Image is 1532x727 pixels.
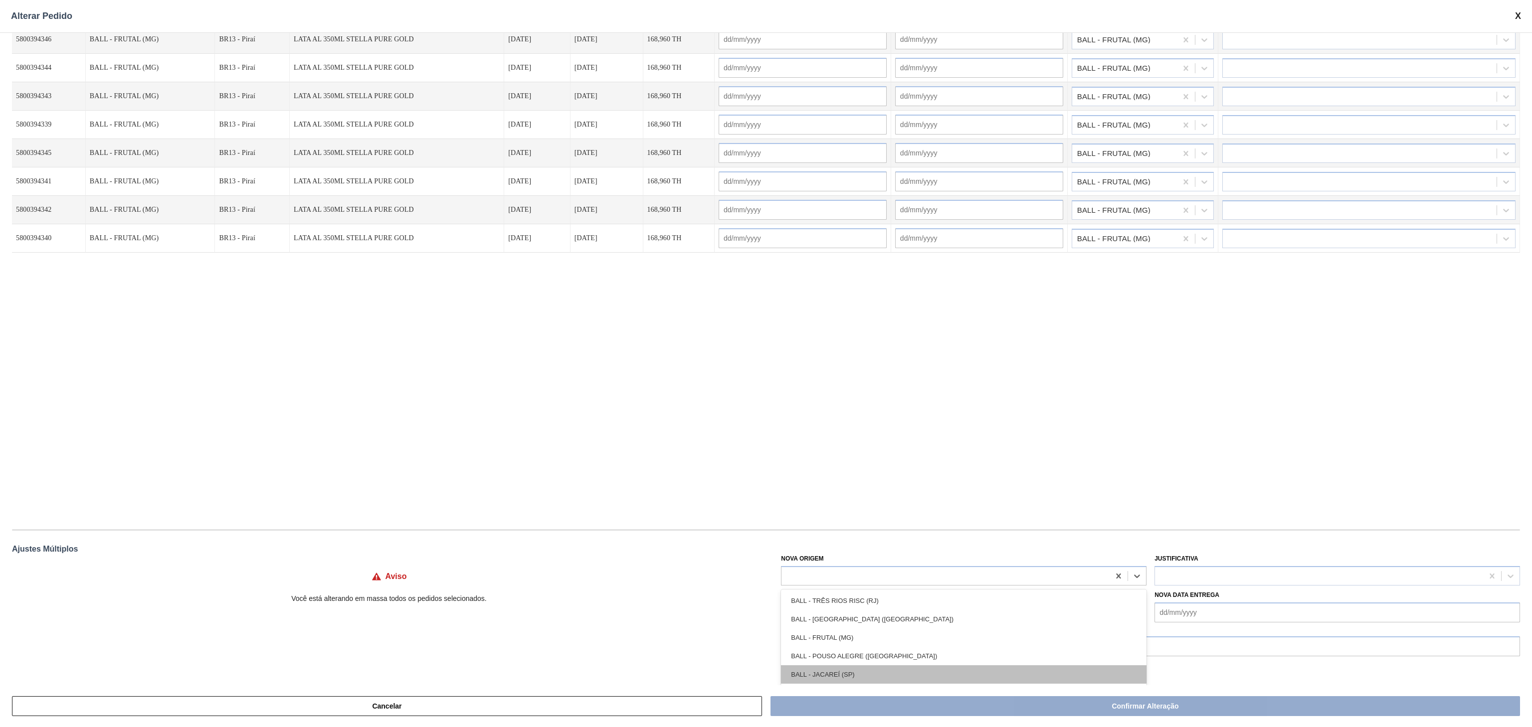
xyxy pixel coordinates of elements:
[290,25,504,54] td: LATA AL 350ML STELLA PURE GOLD
[86,139,215,167] td: BALL - FRUTAL (MG)
[385,572,407,581] h4: Aviso
[571,54,643,82] td: [DATE]
[12,196,86,224] td: 5800394342
[719,29,887,49] input: dd/mm/yyyy
[719,115,887,135] input: dd/mm/yyyy
[86,54,215,82] td: BALL - FRUTAL (MG)
[504,224,571,253] td: [DATE]
[643,224,715,253] td: 168,960 TH
[12,224,86,253] td: 5800394340
[215,139,290,167] td: BR13 - Piraí
[895,58,1063,78] input: dd/mm/yyyy
[895,115,1063,135] input: dd/mm/yyyy
[86,167,215,196] td: BALL - FRUTAL (MG)
[643,25,715,54] td: 168,960 TH
[719,143,887,163] input: dd/mm/yyyy
[895,29,1063,49] input: dd/mm/yyyy
[504,196,571,224] td: [DATE]
[781,591,1147,610] div: BALL - TRÊS RIOS RISC (RJ)
[215,224,290,253] td: BR13 - Piraí
[895,86,1063,106] input: dd/mm/yyyy
[1077,150,1150,157] div: BALL - FRUTAL (MG)
[12,54,86,82] td: 5800394344
[781,665,1147,684] div: BALL - JACAREÍ (SP)
[12,25,86,54] td: 5800394346
[86,82,215,111] td: BALL - FRUTAL (MG)
[215,167,290,196] td: BR13 - Piraí
[215,54,290,82] td: BR13 - Piraí
[719,86,887,106] input: dd/mm/yyyy
[12,594,766,602] p: Você está alterando em massa todos os pedidos selecionados.
[12,139,86,167] td: 5800394345
[290,54,504,82] td: LATA AL 350ML STELLA PURE GOLD
[12,545,1520,554] div: Ajustes Múltiplos
[1077,122,1150,129] div: BALL - FRUTAL (MG)
[504,82,571,111] td: [DATE]
[1077,178,1150,185] div: BALL - FRUTAL (MG)
[781,647,1147,665] div: BALL - POUSO ALEGRE ([GEOGRAPHIC_DATA])
[504,167,571,196] td: [DATE]
[719,228,887,248] input: dd/mm/yyyy
[895,143,1063,163] input: dd/mm/yyyy
[1077,36,1150,43] div: BALL - FRUTAL (MG)
[1154,555,1198,562] label: Justificativa
[719,58,887,78] input: dd/mm/yyyy
[215,111,290,139] td: BR13 - Piraí
[11,11,72,21] span: Alterar Pedido
[12,167,86,196] td: 5800394341
[290,196,504,224] td: LATA AL 350ML STELLA PURE GOLD
[12,82,86,111] td: 5800394343
[86,196,215,224] td: BALL - FRUTAL (MG)
[895,171,1063,191] input: dd/mm/yyyy
[1154,591,1219,598] label: Nova Data Entrega
[290,139,504,167] td: LATA AL 350ML STELLA PURE GOLD
[719,171,887,191] input: dd/mm/yyyy
[215,196,290,224] td: BR13 - Piraí
[290,82,504,111] td: LATA AL 350ML STELLA PURE GOLD
[781,622,1520,637] label: Observação
[643,82,715,111] td: 168,960 TH
[12,696,762,716] button: Cancelar
[781,610,1147,628] div: BALL - [GEOGRAPHIC_DATA] ([GEOGRAPHIC_DATA])
[895,200,1063,220] input: dd/mm/yyyy
[1077,93,1150,100] div: BALL - FRUTAL (MG)
[571,139,643,167] td: [DATE]
[643,167,715,196] td: 168,960 TH
[781,555,823,562] label: Nova Origem
[1077,235,1150,242] div: BALL - FRUTAL (MG)
[290,167,504,196] td: LATA AL 350ML STELLA PURE GOLD
[643,139,715,167] td: 168,960 TH
[571,196,643,224] td: [DATE]
[215,25,290,54] td: BR13 - Piraí
[290,111,504,139] td: LATA AL 350ML STELLA PURE GOLD
[719,200,887,220] input: dd/mm/yyyy
[504,25,571,54] td: [DATE]
[504,54,571,82] td: [DATE]
[643,196,715,224] td: 168,960 TH
[571,82,643,111] td: [DATE]
[290,224,504,253] td: LATA AL 350ML STELLA PURE GOLD
[86,224,215,253] td: BALL - FRUTAL (MG)
[643,111,715,139] td: 168,960 TH
[12,111,86,139] td: 5800394339
[1077,65,1150,72] div: BALL - FRUTAL (MG)
[571,25,643,54] td: [DATE]
[504,111,571,139] td: [DATE]
[571,224,643,253] td: [DATE]
[781,628,1147,647] div: BALL - FRUTAL (MG)
[571,167,643,196] td: [DATE]
[1154,602,1520,622] input: dd/mm/yyyy
[504,139,571,167] td: [DATE]
[571,111,643,139] td: [DATE]
[643,54,715,82] td: 168,960 TH
[215,82,290,111] td: BR13 - Piraí
[1077,207,1150,214] div: BALL - FRUTAL (MG)
[86,25,215,54] td: BALL - FRUTAL (MG)
[86,111,215,139] td: BALL - FRUTAL (MG)
[895,228,1063,248] input: dd/mm/yyyy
